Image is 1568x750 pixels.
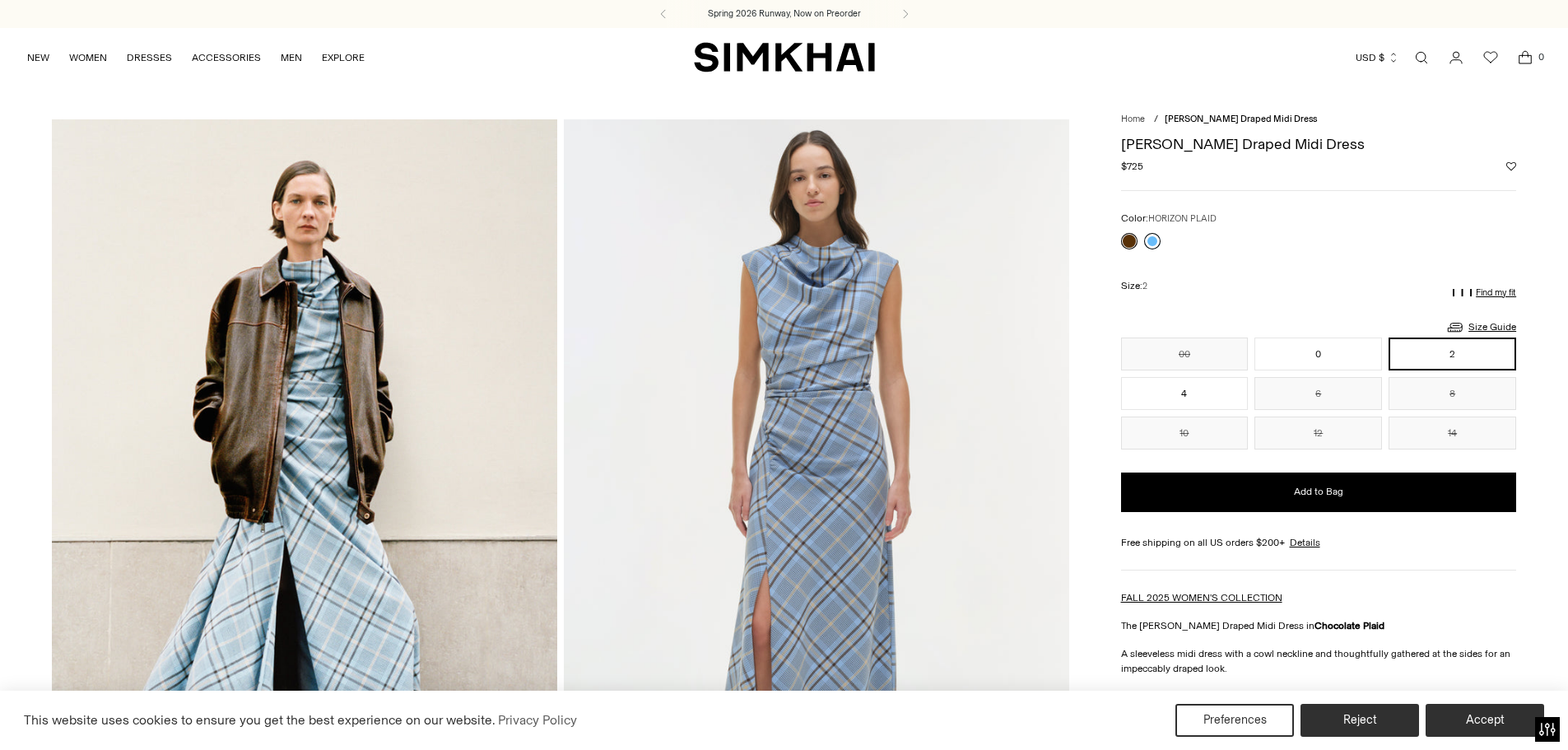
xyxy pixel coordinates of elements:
a: SIMKHAI [694,41,875,73]
button: Size & Fit [1121,676,1517,718]
a: Go to the account page [1440,41,1473,74]
a: FALL 2025 WOMEN'S COLLECTION [1121,592,1282,603]
button: 12 [1254,417,1382,450]
button: 00 [1121,338,1249,370]
label: Size: [1121,278,1147,294]
div: Free shipping on all US orders $200+ [1121,535,1517,550]
p: A sleeveless midi dress with a cowl neckline and thoughtfully gathered at the sides for an impecc... [1121,646,1517,676]
a: Wishlist [1474,41,1507,74]
button: Add to Wishlist [1506,161,1516,171]
a: DRESSES [127,40,172,76]
a: Open cart modal [1509,41,1542,74]
button: 6 [1254,377,1382,410]
button: USD $ [1356,40,1399,76]
button: 14 [1389,417,1516,450]
a: Details [1290,535,1320,550]
a: EXPLORE [322,40,365,76]
a: Privacy Policy (opens in a new tab) [496,708,579,733]
button: Preferences [1175,704,1294,737]
h1: [PERSON_NAME] Draped Midi Dress [1121,137,1517,151]
span: Add to Bag [1294,485,1343,499]
button: 8 [1389,377,1516,410]
a: Home [1121,114,1145,124]
div: / [1154,113,1158,127]
a: MEN [281,40,302,76]
p: The [PERSON_NAME] Draped Midi Dress in [1121,618,1517,633]
a: Size Guide [1445,317,1516,338]
a: NEW [27,40,49,76]
strong: Chocolate Plaid [1314,620,1384,631]
button: Reject [1300,704,1419,737]
span: 0 [1533,49,1548,64]
nav: breadcrumbs [1121,113,1517,127]
button: Accept [1426,704,1544,737]
span: HORIZON PLAID [1148,213,1217,224]
a: Spring 2026 Runway, Now on Preorder [708,7,861,21]
span: $725 [1121,159,1143,174]
a: WOMEN [69,40,107,76]
button: 10 [1121,417,1249,450]
button: 4 [1121,377,1249,410]
label: Color: [1121,211,1217,226]
button: Add to Bag [1121,473,1517,512]
span: This website uses cookies to ensure you get the best experience on our website. [24,712,496,728]
button: 0 [1254,338,1382,370]
a: Open search modal [1405,41,1438,74]
span: [PERSON_NAME] Draped Midi Dress [1165,114,1317,124]
span: 2 [1142,281,1147,291]
button: 2 [1389,338,1516,370]
a: ACCESSORIES [192,40,261,76]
